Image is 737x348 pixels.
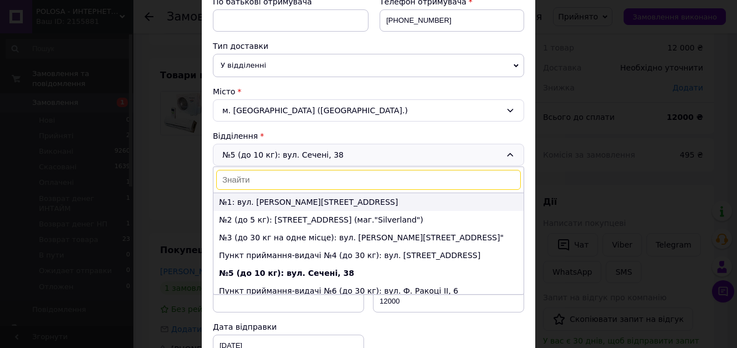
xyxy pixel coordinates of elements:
[219,269,354,278] b: №5 (до 10 кг): вул. Сечені, 38
[213,86,524,97] div: Місто
[213,99,524,122] div: м. [GEOGRAPHIC_DATA] ([GEOGRAPHIC_DATA].)
[213,229,524,246] li: №3 (до 30 кг на одне місце): вул. [PERSON_NAME][STREET_ADDRESS]"
[213,130,524,142] div: Відділення
[380,9,524,32] input: +380
[216,170,521,190] input: Знайти
[213,246,524,264] li: Пункт приймання-видачі №4 (до 30 кг): вул. [STREET_ADDRESS]
[213,282,524,300] li: Пункт приймання-видачі №6 (до 30 кг): вул. Ф. Ракоці ІІ, 6
[213,54,524,77] span: У відділенні
[213,42,268,51] span: Тип доставки
[213,144,524,166] div: №5 (до 10 кг): вул. Сечені, 38
[213,211,524,229] li: №2 (до 5 кг): [STREET_ADDRESS] (маг."Silverland")
[213,193,524,211] li: №1: вул. [PERSON_NAME][STREET_ADDRESS]
[213,321,364,332] div: Дата відправки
